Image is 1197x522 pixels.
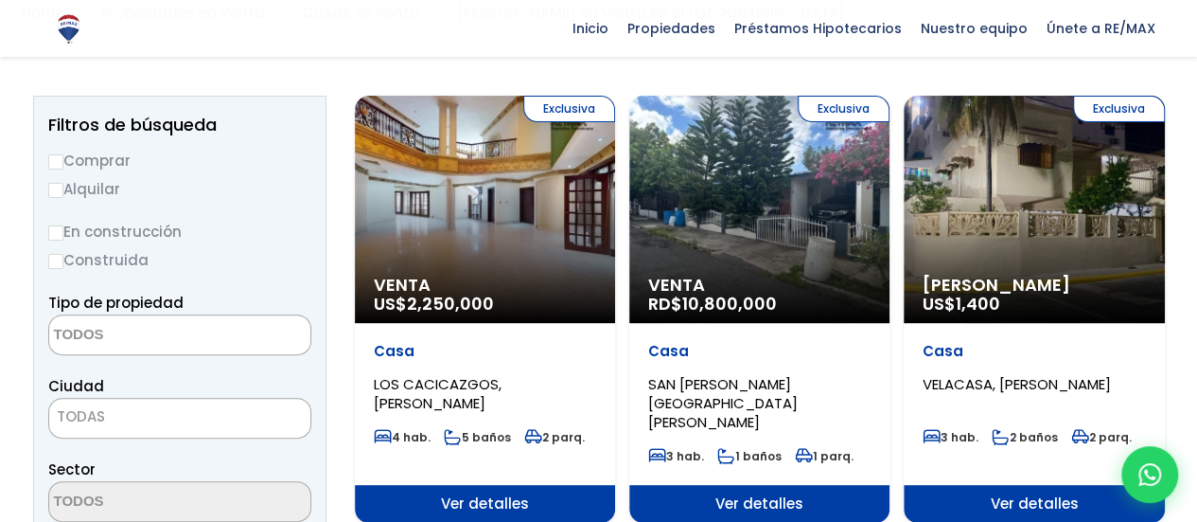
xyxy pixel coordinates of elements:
[523,96,615,122] span: Exclusiva
[956,292,1000,315] span: 1,400
[717,448,782,464] span: 1 baños
[648,448,704,464] span: 3 hab.
[682,292,777,315] span: 10,800,000
[49,404,310,430] span: TODAS
[407,292,494,315] span: 2,250,000
[648,292,777,315] span: RD$
[563,14,618,43] span: Inicio
[923,374,1111,394] span: VELACASA, [PERSON_NAME]
[524,429,585,445] span: 2 parq.
[57,406,105,426] span: TODAS
[374,276,596,295] span: Venta
[923,429,978,445] span: 3 hab.
[992,429,1058,445] span: 2 baños
[1071,429,1132,445] span: 2 parq.
[648,374,798,432] span: SAN [PERSON_NAME][GEOGRAPHIC_DATA][PERSON_NAME]
[48,154,63,170] input: Comprar
[48,248,311,272] label: Construida
[444,429,511,445] span: 5 baños
[48,177,311,201] label: Alquilar
[923,342,1145,361] p: Casa
[923,276,1145,295] span: [PERSON_NAME]
[374,292,494,315] span: US$
[49,315,233,356] textarea: Search
[48,220,311,243] label: En construcción
[48,398,311,439] span: TODAS
[798,96,889,122] span: Exclusiva
[48,459,96,479] span: Sector
[648,276,871,295] span: Venta
[48,149,311,172] label: Comprar
[648,342,871,361] p: Casa
[725,14,911,43] span: Préstamos Hipotecarios
[48,293,184,313] span: Tipo de propiedad
[48,116,311,135] h2: Filtros de búsqueda
[48,225,63,241] input: En construcción
[795,448,854,464] span: 1 parq.
[374,429,431,445] span: 4 hab.
[48,183,63,198] input: Alquilar
[618,14,725,43] span: Propiedades
[48,254,63,269] input: Construida
[48,376,104,396] span: Ciudad
[923,292,1000,315] span: US$
[374,374,502,413] span: LOS CACICAZGOS, [PERSON_NAME]
[52,12,85,45] img: Logo de REMAX
[1073,96,1165,122] span: Exclusiva
[374,342,596,361] p: Casa
[1037,14,1165,43] span: Únete a RE/MAX
[911,14,1037,43] span: Nuestro equipo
